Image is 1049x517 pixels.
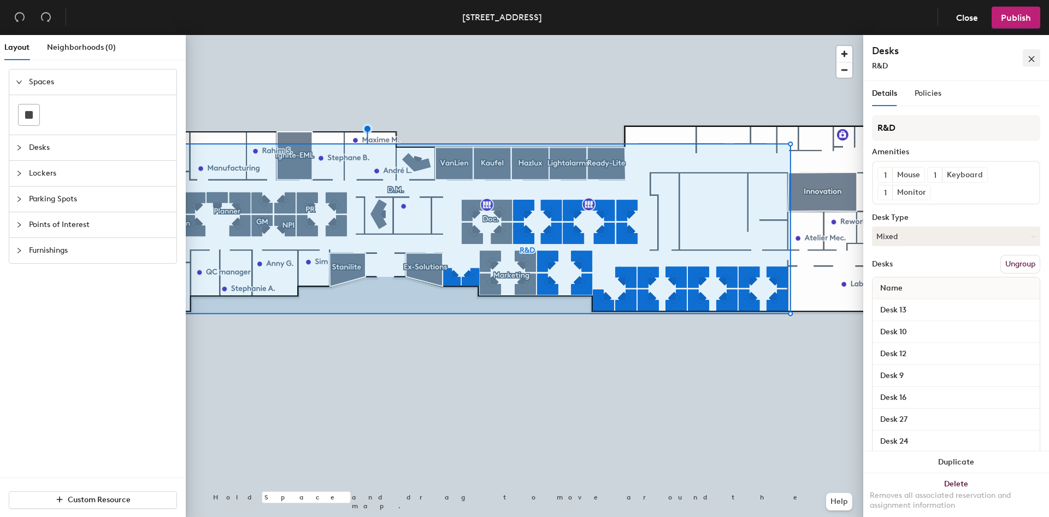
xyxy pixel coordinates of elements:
button: Close [947,7,987,28]
span: 1 [884,170,887,181]
span: Lockers [29,161,170,186]
span: Publish [1001,13,1031,23]
div: Desk Type [872,213,1040,222]
span: Policies [915,89,941,98]
span: Custom Resource [68,495,131,504]
button: 1 [878,168,892,182]
input: Unnamed desk [875,434,1038,449]
input: Unnamed desk [875,324,1038,340]
input: Unnamed desk [875,303,1038,318]
h4: Desks [872,44,992,58]
div: Desks [872,260,893,269]
span: collapsed [16,196,22,202]
button: 1 [878,185,892,200]
span: expanded [16,79,22,85]
button: Publish [992,7,1040,28]
button: Duplicate [863,451,1049,473]
input: Unnamed desk [875,368,1038,384]
span: Desks [29,135,170,160]
span: collapsed [16,222,22,228]
button: Undo (⌘ + Z) [9,7,31,28]
button: Help [826,493,852,510]
input: Unnamed desk [875,390,1038,405]
span: Spaces [29,69,170,95]
span: R&D [872,61,888,71]
div: Mouse [892,168,924,182]
span: collapsed [16,170,22,177]
button: Mixed [872,226,1040,246]
button: Redo (⌘ + ⇧ + Z) [35,7,57,28]
span: close [1028,55,1035,63]
span: 1 [884,187,887,199]
span: 1 [934,170,936,181]
div: Keyboard [942,168,987,182]
div: Monitor [892,185,930,200]
div: Removes all associated reservation and assignment information [870,491,1042,510]
span: Points of Interest [29,212,170,237]
button: Custom Resource [9,491,177,509]
input: Unnamed desk [875,412,1038,427]
span: Name [875,278,908,298]
span: Close [956,13,978,23]
span: collapsed [16,144,22,151]
span: collapsed [16,247,22,254]
div: Amenities [872,148,1040,156]
div: [STREET_ADDRESS] [462,10,542,24]
input: Unnamed desk [875,346,1038,362]
span: undo [14,11,25,22]
span: Details [872,89,897,98]
span: Furnishings [29,238,170,263]
button: 1 [928,168,942,182]
span: Neighborhoods (0) [47,43,116,52]
span: Layout [4,43,30,52]
span: Parking Spots [29,187,170,212]
button: Ungroup [1000,255,1040,274]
